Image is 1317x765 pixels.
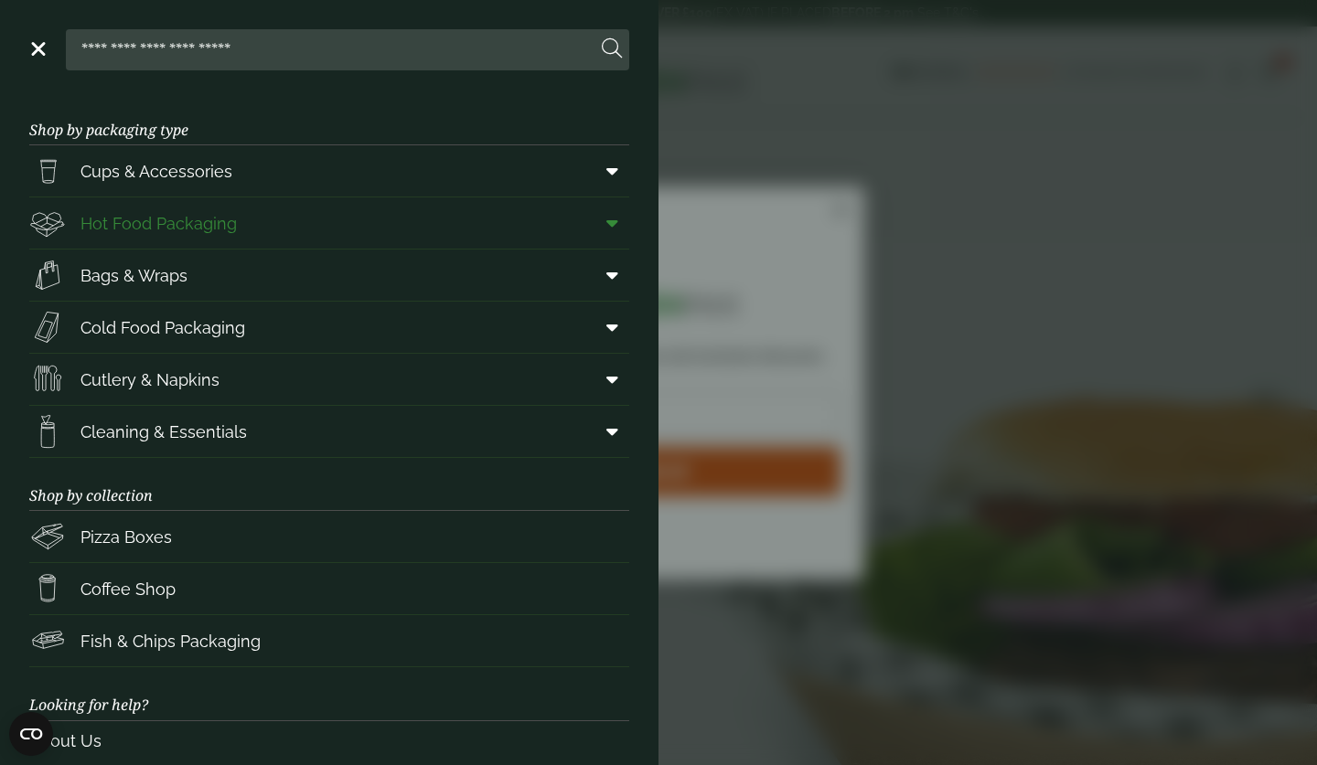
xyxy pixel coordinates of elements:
[80,420,247,444] span: Cleaning & Essentials
[80,211,237,236] span: Hot Food Packaging
[29,667,629,720] h3: Looking for help?
[29,570,66,607] img: HotDrink_paperCup.svg
[29,205,66,241] img: Deli_box.svg
[29,622,66,659] img: FishNchip_box.svg
[29,92,629,145] h3: Shop by packaging type
[29,406,629,457] a: Cleaning & Essentials
[29,309,66,345] img: Sandwich_box.svg
[29,361,66,398] img: Cutlery.svg
[29,302,629,353] a: Cold Food Packaging
[29,197,629,249] a: Hot Food Packaging
[80,263,187,288] span: Bags & Wraps
[29,511,629,562] a: Pizza Boxes
[29,354,629,405] a: Cutlery & Napkins
[29,145,629,197] a: Cups & Accessories
[29,458,629,511] h3: Shop by collection
[80,525,172,549] span: Pizza Boxes
[29,250,629,301] a: Bags & Wraps
[29,413,66,450] img: open-wipe.svg
[80,577,176,601] span: Coffee Shop
[80,629,261,653] span: Fish & Chips Packaging
[29,615,629,666] a: Fish & Chips Packaging
[29,153,66,189] img: PintNhalf_cup.svg
[29,257,66,293] img: Paper_carriers.svg
[80,367,219,392] span: Cutlery & Napkins
[9,712,53,756] button: Open CMP widget
[29,518,66,555] img: Pizza_boxes.svg
[29,721,629,760] a: About Us
[29,563,629,614] a: Coffee Shop
[80,159,232,184] span: Cups & Accessories
[80,315,245,340] span: Cold Food Packaging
